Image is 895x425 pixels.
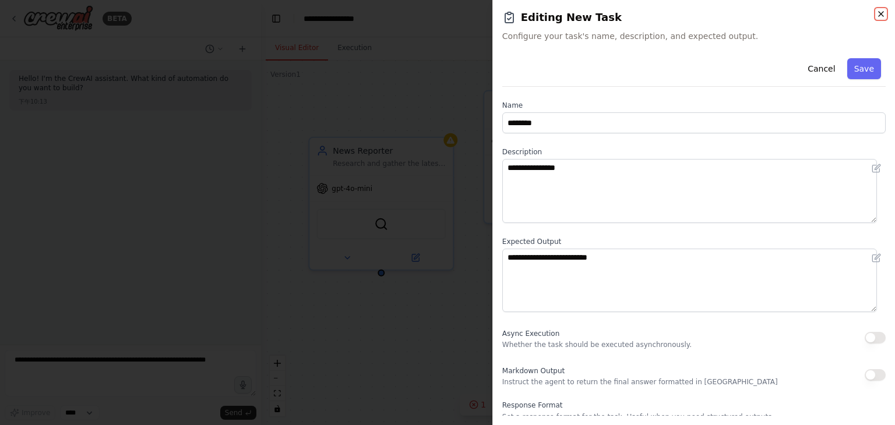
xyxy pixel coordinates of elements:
[869,251,883,265] button: Open in editor
[502,401,886,410] label: Response Format
[502,330,559,338] span: Async Execution
[869,161,883,175] button: Open in editor
[502,30,886,42] span: Configure your task's name, description, and expected output.
[502,147,886,157] label: Description
[502,412,886,422] p: Set a response format for the task. Useful when you need structured outputs.
[502,340,692,349] p: Whether the task should be executed asynchronously.
[502,101,886,110] label: Name
[502,9,886,26] h2: Editing New Task
[502,237,886,246] label: Expected Output
[801,58,842,79] button: Cancel
[502,367,565,375] span: Markdown Output
[847,58,881,79] button: Save
[502,377,778,387] p: Instruct the agent to return the final answer formatted in [GEOGRAPHIC_DATA]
